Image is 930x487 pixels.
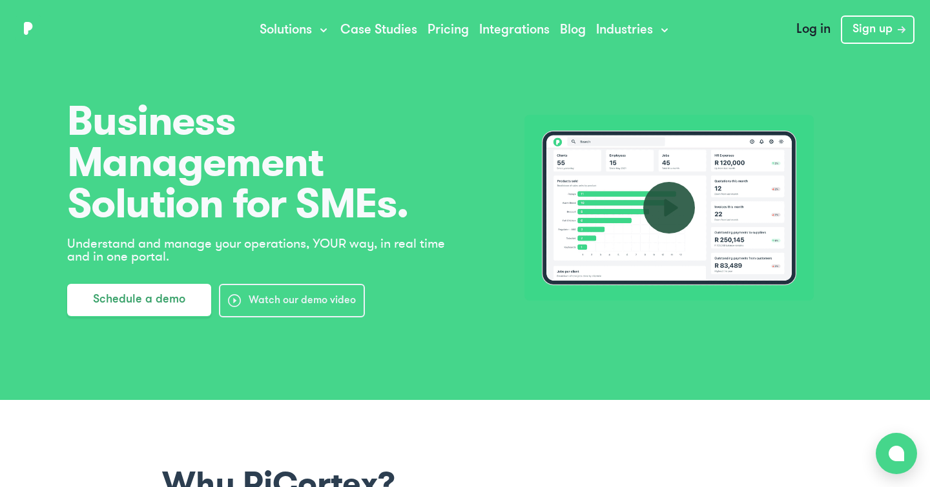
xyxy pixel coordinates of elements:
a: Industries [596,23,671,38]
span: Solutions [260,23,312,38]
button: Watch our demo video [219,284,365,317]
a: Log in [786,15,841,44]
p: Understand and manage your operations, YOUR way, in real time and in one portal. [67,237,455,263]
a: Pricing [428,24,469,37]
img: bubble-icon [889,446,904,461]
button: Solutions [260,23,330,38]
span: Watch our demo video [249,293,356,308]
button: Schedule a demo [67,284,211,316]
span: Sign up [852,22,893,37]
img: PiCortex [15,15,41,41]
a: Case Studies [340,24,417,37]
span: Business Management Solution for SMEs. [67,101,455,224]
span: Industries [596,23,653,38]
a: Integrations [479,24,550,37]
a: Blog [560,24,586,37]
